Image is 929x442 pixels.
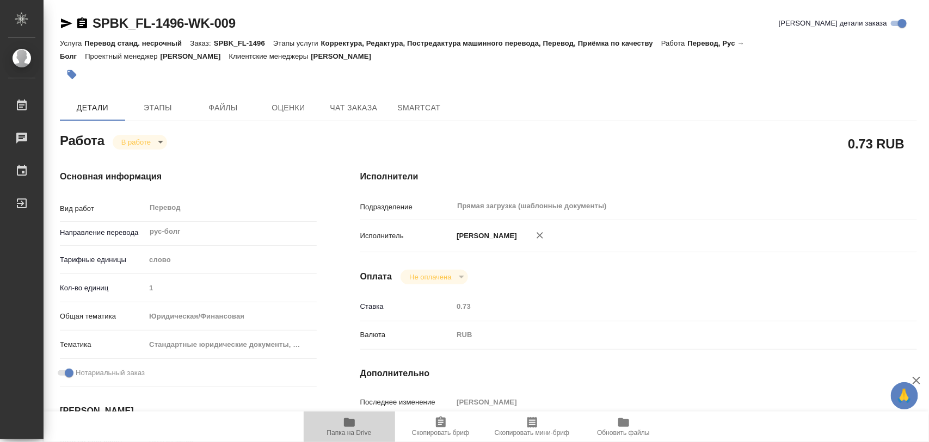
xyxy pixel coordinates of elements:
[84,39,190,47] p: Перевод станд. несрочный
[145,335,316,354] div: Стандартные юридические документы, договоры, уставы
[60,283,145,294] p: Кол-во единиц
[60,339,145,350] p: Тематика
[60,17,73,30] button: Скопировать ссылку для ЯМессенджера
[85,52,160,60] p: Проектный менеджер
[60,130,104,150] h2: Работа
[779,18,887,29] span: [PERSON_NAME] детали заказа
[197,101,249,115] span: Файлы
[848,134,905,153] h2: 0.73 RUB
[76,17,89,30] button: Скопировать ссылку
[118,138,154,147] button: В работе
[60,203,145,214] p: Вид работ
[360,202,453,213] p: Подразделение
[229,52,311,60] p: Клиентские менеджеры
[60,254,145,265] p: Тарифные единицы
[401,270,467,284] div: В работе
[360,270,392,283] h4: Оплата
[895,384,914,407] span: 🙏
[311,52,379,60] p: [PERSON_NAME]
[395,412,487,442] button: Скопировать бриф
[161,52,229,60] p: [PERSON_NAME]
[327,429,372,437] span: Папка на Drive
[132,101,184,115] span: Этапы
[262,101,315,115] span: Оценки
[321,39,661,47] p: Корректура, Редактура, Постредактура машинного перевода, Перевод, Приёмка по качеству
[76,368,145,378] span: Нотариальный заказ
[453,326,870,344] div: RUB
[453,231,517,241] p: [PERSON_NAME]
[360,397,453,408] p: Последнее изменение
[578,412,669,442] button: Обновить файлы
[412,429,469,437] span: Скопировать бриф
[487,412,578,442] button: Скопировать мини-бриф
[60,39,84,47] p: Услуга
[495,429,569,437] span: Скопировать мини-бриф
[406,272,454,282] button: Не оплачена
[304,412,395,442] button: Папка на Drive
[453,298,870,314] input: Пустое поле
[113,135,167,150] div: В работе
[360,367,917,380] h4: Дополнительно
[360,231,453,241] p: Исполнитель
[145,280,316,296] input: Пустое поле
[145,251,316,269] div: слово
[60,63,84,86] button: Добавить тэг
[214,39,273,47] p: SPBK_FL-1496
[60,227,145,238] p: Направление перевода
[60,170,317,183] h4: Основная информация
[661,39,688,47] p: Работа
[360,301,453,312] p: Ставка
[528,223,552,247] button: Удалить исполнителя
[145,307,316,326] div: Юридическая/Финансовая
[190,39,213,47] p: Заказ:
[360,329,453,340] p: Валюта
[597,429,650,437] span: Обновить файлы
[60,404,317,418] h4: [PERSON_NAME]
[93,16,236,30] a: SPBK_FL-1496-WK-009
[453,394,870,410] input: Пустое поле
[66,101,119,115] span: Детали
[891,382,918,409] button: 🙏
[328,101,380,115] span: Чат заказа
[60,311,145,322] p: Общая тематика
[273,39,321,47] p: Этапы услуги
[393,101,445,115] span: SmartCat
[360,170,917,183] h4: Исполнители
